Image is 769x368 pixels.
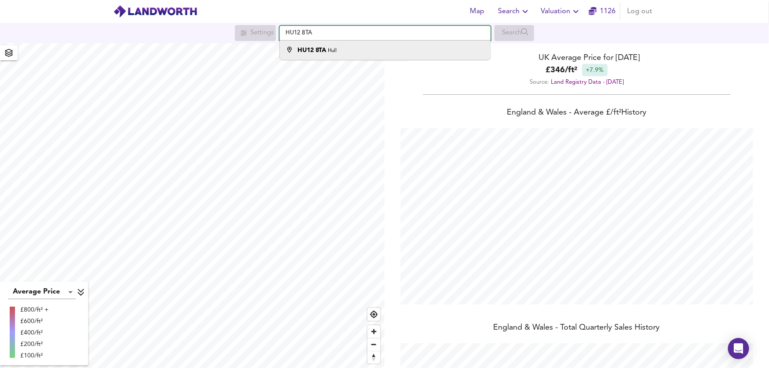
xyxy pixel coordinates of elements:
[624,3,656,20] button: Log out
[368,338,380,351] button: Zoom out
[20,317,48,326] div: £600/ft²
[541,5,581,18] span: Valuation
[235,25,276,41] div: Search for a location first or explore the map
[368,308,380,321] button: Find my location
[589,5,616,18] a: 1126
[498,5,531,18] span: Search
[551,79,624,85] a: Land Registry Data - [DATE]
[463,3,491,20] button: Map
[20,351,48,360] div: £100/ft²
[297,47,327,53] strong: HU12 8TA
[467,5,488,18] span: Map
[113,5,197,18] img: logo
[538,3,585,20] button: Valuation
[8,285,76,299] div: Average Price
[20,305,48,314] div: £800/ft² +
[495,3,534,20] button: Search
[728,338,749,359] div: Open Intercom Messenger
[546,64,578,76] b: £ 346 / ft²
[588,3,617,20] button: 1126
[494,25,535,41] div: Search for a location first or explore the map
[279,26,491,41] input: Enter a location...
[368,351,380,364] button: Reset bearing to north
[20,340,48,349] div: £200/ft²
[628,5,653,18] span: Log out
[582,64,608,76] div: +7.9%
[20,328,48,337] div: £400/ft²
[328,48,337,53] small: Hull
[368,325,380,338] button: Zoom in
